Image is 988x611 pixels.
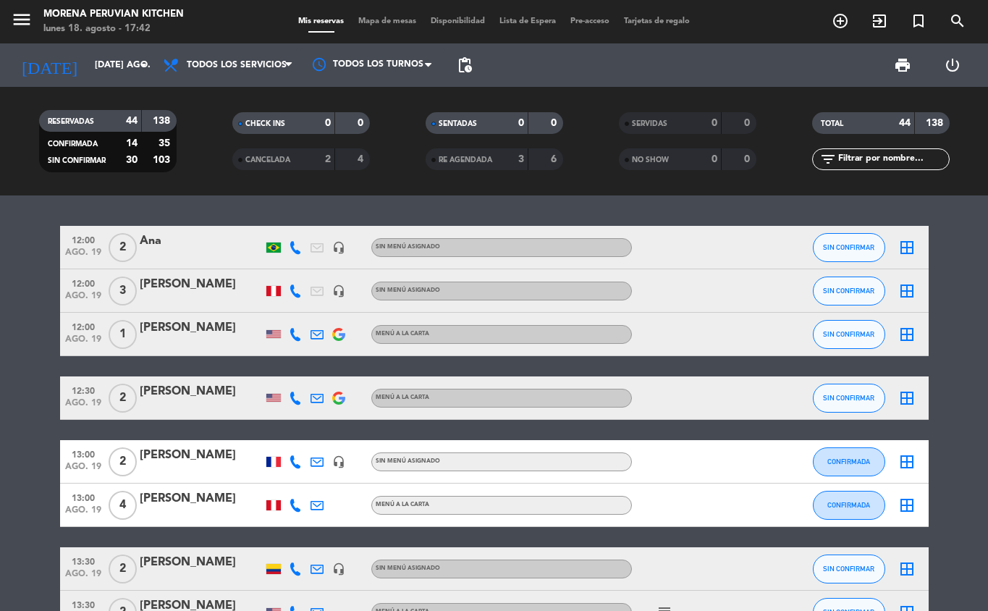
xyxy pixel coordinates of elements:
span: 2 [109,447,137,476]
span: 2 [109,555,137,583]
span: NO SHOW [632,156,669,164]
span: ago. 19 [65,398,101,415]
div: Morena Peruvian Kitchen [43,7,184,22]
span: 13:30 [65,552,101,569]
i: border_all [898,326,916,343]
button: CONFIRMADA [813,447,885,476]
i: filter_list [819,151,837,168]
span: SIN CONFIRMAR [823,565,874,573]
strong: 2 [325,154,331,164]
span: SIN CONFIRMAR [823,394,874,402]
span: Disponibilidad [423,17,492,25]
span: MENÚ A LA CARTA [376,395,429,400]
div: [PERSON_NAME] [140,446,263,465]
span: 13:00 [65,445,101,462]
span: MENÚ A LA CARTA [376,502,429,507]
div: Ana [140,232,263,250]
span: SIN CONFIRMAR [823,330,874,338]
span: 12:30 [65,382,101,398]
span: 12:00 [65,274,101,291]
i: arrow_drop_down [135,56,152,74]
strong: 0 [744,118,753,128]
span: 1 [109,320,137,349]
strong: 44 [126,116,138,126]
span: TOTAL [821,120,843,127]
span: ago. 19 [65,505,101,522]
i: menu [11,9,33,30]
strong: 44 [899,118,911,128]
button: SIN CONFIRMAR [813,277,885,305]
span: Pre-acceso [563,17,617,25]
span: 4 [109,491,137,520]
span: pending_actions [456,56,473,74]
span: ago. 19 [65,248,101,264]
div: [PERSON_NAME] [140,319,263,337]
i: border_all [898,560,916,578]
strong: 138 [153,116,173,126]
span: 12:00 [65,231,101,248]
strong: 35 [159,138,173,148]
button: SIN CONFIRMAR [813,233,885,262]
strong: 0 [712,154,717,164]
span: RESERVADAS [48,118,94,125]
span: ago. 19 [65,462,101,479]
strong: 0 [358,118,366,128]
span: ago. 19 [65,291,101,308]
span: 12:00 [65,318,101,334]
i: headset_mic [332,285,345,298]
i: headset_mic [332,241,345,254]
i: exit_to_app [871,12,888,30]
span: Sin menú asignado [376,244,440,250]
span: SIN CONFIRMAR [823,287,874,295]
div: [PERSON_NAME] [140,553,263,572]
button: CONFIRMADA [813,491,885,520]
i: turned_in_not [910,12,927,30]
span: MENÚ A LA CARTA [376,331,429,337]
i: add_circle_outline [832,12,849,30]
span: Sin menú asignado [376,458,440,464]
span: 3 [109,277,137,305]
button: SIN CONFIRMAR [813,320,885,349]
i: border_all [898,389,916,407]
i: border_all [898,239,916,256]
span: 13:00 [65,489,101,505]
i: search [949,12,966,30]
strong: 14 [126,138,138,148]
strong: 6 [551,154,560,164]
span: Sin menú asignado [376,565,440,571]
div: LOG OUT [927,43,977,87]
span: Todos los servicios [187,60,287,70]
span: 2 [109,233,137,262]
span: Sin menú asignado [376,287,440,293]
span: SENTADAS [439,120,477,127]
div: [PERSON_NAME] [140,382,263,401]
i: headset_mic [332,455,345,468]
span: SERVIDAS [632,120,667,127]
span: CONFIRMADA [48,140,98,148]
div: lunes 18. agosto - 17:42 [43,22,184,36]
span: SIN CONFIRMAR [48,157,106,164]
i: border_all [898,453,916,471]
strong: 30 [126,155,138,165]
span: Tarjetas de regalo [617,17,697,25]
strong: 0 [325,118,331,128]
span: RE AGENDADA [439,156,492,164]
span: Lista de Espera [492,17,563,25]
span: Mis reservas [291,17,351,25]
span: CONFIRMADA [827,501,870,509]
span: ago. 19 [65,334,101,351]
i: [DATE] [11,49,88,81]
span: CANCELADA [245,156,290,164]
img: google-logo.png [332,328,345,341]
strong: 0 [551,118,560,128]
i: border_all [898,497,916,514]
i: border_all [898,282,916,300]
button: SIN CONFIRMAR [813,555,885,583]
span: Mapa de mesas [351,17,423,25]
input: Filtrar por nombre... [837,151,949,167]
span: 2 [109,384,137,413]
strong: 0 [744,154,753,164]
strong: 4 [358,154,366,164]
strong: 3 [518,154,524,164]
img: google-logo.png [332,392,345,405]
